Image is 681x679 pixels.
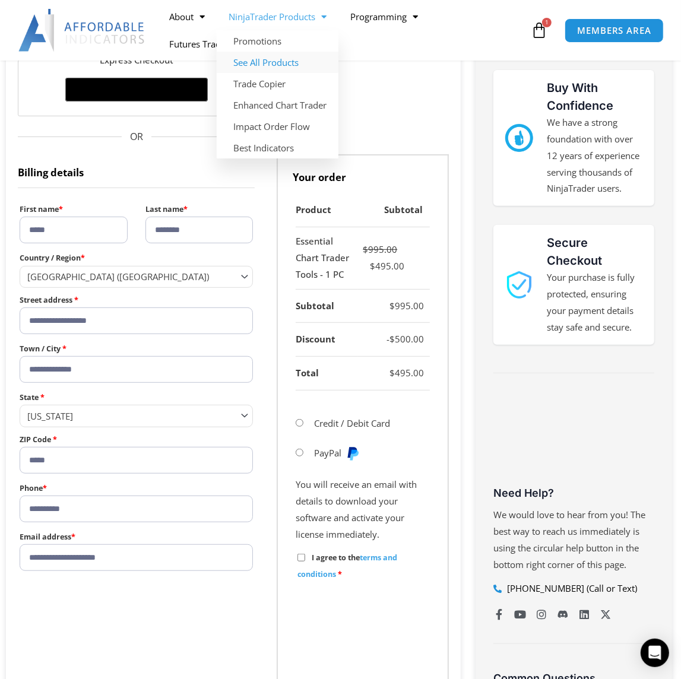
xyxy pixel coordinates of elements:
[542,18,552,27] span: 1
[387,333,389,345] span: -
[493,486,654,500] h3: Need Help?
[20,266,253,288] span: Country / Region
[577,26,651,35] span: MEMBERS AREA
[547,269,642,335] p: Your purchase is fully protected, ensuring your payment details stay safe and secure.
[363,243,368,255] span: $
[217,116,338,137] a: Impact Order Flow
[297,553,397,579] span: I agree to the
[157,30,256,58] a: Futures Trading
[217,73,338,94] a: Trade Copier
[389,300,395,312] span: $
[296,323,357,357] th: Discount
[296,193,357,227] th: Product
[157,3,528,58] nav: Menu
[27,271,235,283] span: United States (US)
[641,639,669,667] div: Open Intercom Messenger
[389,300,424,312] bdi: 995.00
[20,202,128,217] label: First name
[505,271,533,299] img: 1000913 | Affordable Indicators – NinjaTrader
[20,293,253,307] label: Street address
[504,580,637,597] span: [PHONE_NUMBER] (Call or Text)
[296,602,430,677] iframe: PayPal
[145,202,254,217] label: Last name
[513,13,565,47] a: 1
[505,124,533,151] img: mark thumbs good 43913 | Affordable Indicators – NinjaTrader
[20,250,253,265] label: Country / Region
[217,137,338,158] a: Best Indicators
[389,333,424,345] bdi: 500.00
[277,154,449,193] h3: Your order
[314,447,360,459] label: PayPal
[297,553,397,579] a: terms and conditions
[357,193,430,227] th: Subtotal
[547,234,642,269] h3: Secure Checkout
[565,18,664,43] a: MEMBERS AREA
[20,529,253,544] label: Email address
[370,260,375,272] span: $
[493,509,645,570] span: We would love to hear from you! The best way to reach us immediately is using the circular help b...
[217,30,338,52] a: Promotions
[157,3,217,30] a: About
[389,367,395,379] span: $
[18,9,146,52] img: LogoAI | Affordable Indicators – NinjaTrader
[27,410,235,422] span: North Carolina
[493,394,654,483] iframe: Customer reviews powered by Trustpilot
[547,79,642,115] h3: Buy With Confidence
[314,417,390,429] label: Credit / Debit Card
[20,481,253,496] label: Phone
[338,569,342,579] abbr: required
[296,300,334,312] strong: Subtotal
[346,446,360,461] img: PayPal
[217,94,338,116] a: Enhanced Chart Trader
[296,367,319,379] strong: Total
[217,3,338,30] a: NinjaTrader Products
[20,390,253,405] label: State
[547,115,642,197] p: We have a strong foundation with over 12 years of experience serving thousands of NinjaTrader users.
[20,432,253,447] label: ZIP Code
[297,554,305,561] input: I agree to theterms and conditions *
[296,227,357,290] td: Essential Chart Trader Tools - 1 PC
[296,477,430,542] p: You will receive an email with details to download your software and activate your license immedi...
[389,333,395,345] span: $
[18,154,255,188] h3: Billing details
[18,128,255,146] span: OR
[20,341,253,356] label: Town / City
[363,243,397,255] bdi: 995.00
[389,367,424,379] bdi: 495.00
[338,3,430,30] a: Programming
[217,30,338,158] ul: NinjaTrader Products
[65,78,208,101] button: Buy with GPay
[370,260,404,272] bdi: 495.00
[20,405,253,427] span: State
[217,52,338,73] a: See All Products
